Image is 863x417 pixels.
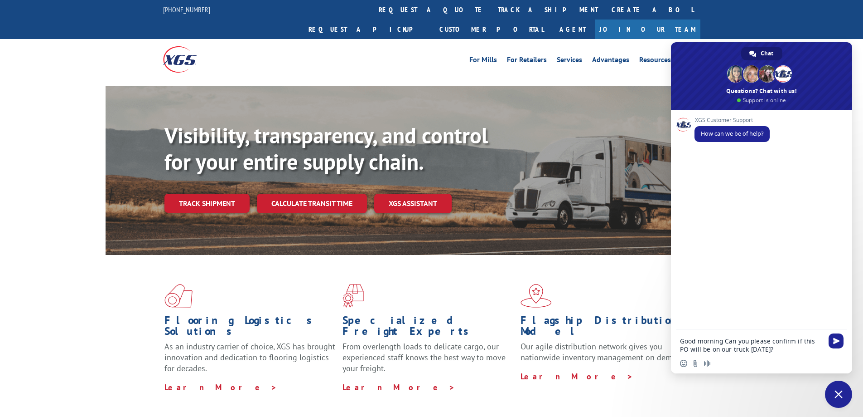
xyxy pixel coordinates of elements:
[521,315,692,341] h1: Flagship Distribution Model
[704,360,711,367] span: Audio message
[595,20,700,39] a: Join Our Team
[164,284,193,308] img: xgs-icon-total-supply-chain-intelligence-red
[342,315,514,341] h1: Specialized Freight Experts
[521,341,687,363] span: Our agile distribution network gives you nationwide inventory management on demand.
[164,194,250,213] a: Track shipment
[507,56,547,66] a: For Retailers
[163,5,210,14] a: [PHONE_NUMBER]
[257,194,367,213] a: Calculate transit time
[374,194,452,213] a: XGS ASSISTANT
[825,381,852,408] div: Close chat
[469,56,497,66] a: For Mills
[680,360,687,367] span: Insert an emoji
[829,334,844,348] span: Send
[521,284,552,308] img: xgs-icon-flagship-distribution-model-red
[701,130,763,137] span: How can we be of help?
[302,20,433,39] a: Request a pickup
[164,382,277,392] a: Learn More >
[164,121,488,176] b: Visibility, transparency, and control for your entire supply chain.
[680,337,823,353] textarea: Compose your message...
[342,284,364,308] img: xgs-icon-focused-on-flooring-red
[557,56,582,66] a: Services
[592,56,629,66] a: Advantages
[550,20,595,39] a: Agent
[692,360,699,367] span: Send a file
[342,382,455,392] a: Learn More >
[694,117,770,123] span: XGS Customer Support
[521,371,633,382] a: Learn More >
[761,47,773,60] span: Chat
[639,56,671,66] a: Resources
[433,20,550,39] a: Customer Portal
[342,341,514,382] p: From overlength loads to delicate cargo, our experienced staff knows the best way to move your fr...
[164,341,335,373] span: As an industry carrier of choice, XGS has brought innovation and dedication to flooring logistics...
[741,47,782,60] div: Chat
[164,315,336,341] h1: Flooring Logistics Solutions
